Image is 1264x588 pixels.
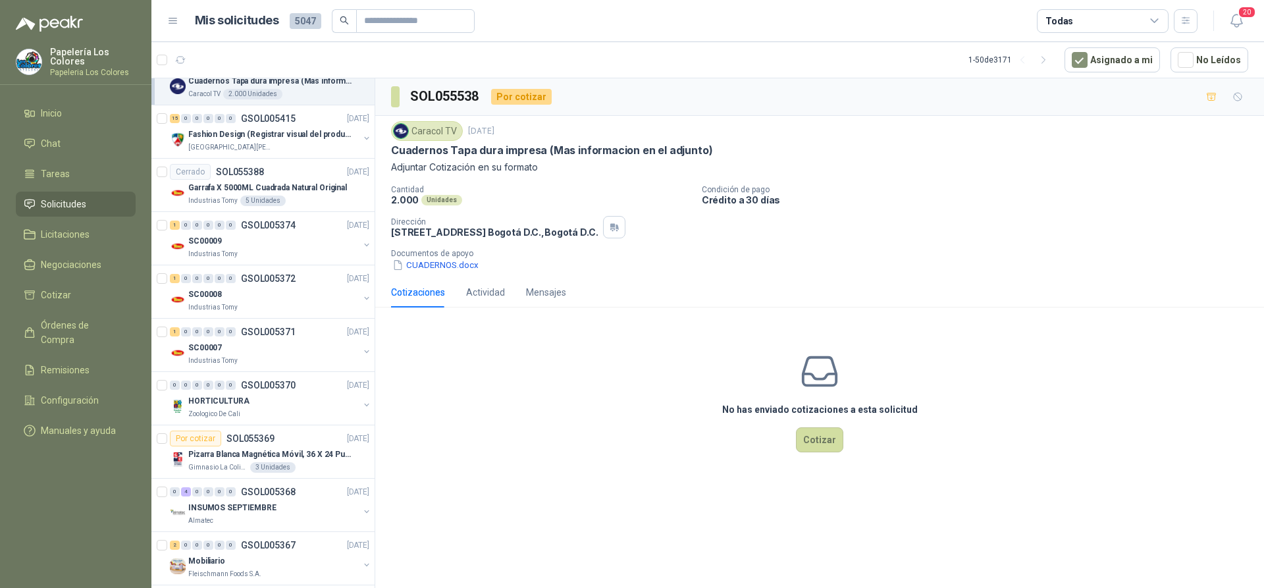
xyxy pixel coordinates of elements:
[151,425,375,479] a: Por cotizarSOL055369[DATE] Company LogoPizarra Blanca Magnética Móvil, 36 X 24 Pulgadas, DobGimna...
[170,164,211,180] div: Cerrado
[41,423,116,438] span: Manuales y ayuda
[16,358,136,383] a: Remisiones
[347,433,369,445] p: [DATE]
[41,227,90,242] span: Licitaciones
[215,274,224,283] div: 0
[170,558,186,574] img: Company Logo
[41,197,86,211] span: Solicitudes
[16,418,136,443] a: Manuales y ayuda
[16,313,136,352] a: Órdenes de Compra
[241,114,296,123] p: GSOL005415
[391,227,598,238] p: [STREET_ADDRESS] Bogotá D.C. , Bogotá D.C.
[188,502,276,514] p: INSUMOS SEPTIEMBRE
[340,16,349,25] span: search
[188,302,238,313] p: Industrias Tomy
[170,484,372,526] a: 0 4 0 0 0 0 GSOL005368[DATE] Company LogoINSUMOS SEPTIEMBREAlmatec
[188,196,238,206] p: Industrias Tomy
[226,487,236,496] div: 0
[391,194,419,205] p: 2.000
[347,379,369,392] p: [DATE]
[170,452,186,468] img: Company Logo
[181,221,191,230] div: 0
[241,327,296,336] p: GSOL005371
[170,537,372,579] a: 2 0 0 0 0 0 GSOL005367[DATE] Company LogoMobiliarioFleischmann Foods S.A.
[347,273,369,285] p: [DATE]
[188,409,240,419] p: Zoologico De Cali
[192,221,202,230] div: 0
[215,487,224,496] div: 0
[188,448,352,461] p: Pizarra Blanca Magnética Móvil, 36 X 24 Pulgadas, Dob
[391,249,1259,258] p: Documentos de apoyo
[394,124,408,138] img: Company Logo
[241,541,296,550] p: GSOL005367
[170,111,372,153] a: 15 0 0 0 0 0 GSOL005415[DATE] Company LogoFashion Design (Registrar visual del producto)[GEOGRAPH...
[226,434,275,443] p: SOL055369
[391,217,598,227] p: Dirección
[170,185,186,201] img: Company Logo
[188,235,222,248] p: SC00009
[151,159,375,212] a: CerradoSOL055388[DATE] Company LogoGarrafa X 5000ML Cuadrada Natural OriginalIndustrias Tomy5 Uni...
[796,427,843,452] button: Cotizar
[290,13,321,29] span: 5047
[203,487,213,496] div: 0
[181,114,191,123] div: 0
[250,462,296,473] div: 3 Unidades
[240,196,286,206] div: 5 Unidades
[391,285,445,300] div: Cotizaciones
[16,252,136,277] a: Negociaciones
[188,342,222,354] p: SC00007
[192,541,202,550] div: 0
[188,288,222,301] p: SC00008
[188,128,352,141] p: Fashion Design (Registrar visual del producto)
[16,192,136,217] a: Solicitudes
[223,89,282,99] div: 2.000 Unidades
[241,487,296,496] p: GSOL005368
[41,363,90,377] span: Remisiones
[192,381,202,390] div: 0
[391,160,1248,174] p: Adjuntar Cotización en su formato
[347,539,369,552] p: [DATE]
[170,377,372,419] a: 0 0 0 0 0 0 GSOL005370[DATE] Company LogoHORTICULTURAZoologico De Cali
[188,356,238,366] p: Industrias Tomy
[226,114,236,123] div: 0
[170,217,372,259] a: 1 0 0 0 0 0 GSOL005374[DATE] Company LogoSC00009Industrias Tomy
[170,324,372,366] a: 1 0 0 0 0 0 GSOL005371[DATE] Company LogoSC00007Industrias Tomy
[41,136,61,151] span: Chat
[16,282,136,307] a: Cotizar
[1238,6,1256,18] span: 20
[347,219,369,232] p: [DATE]
[181,327,191,336] div: 0
[215,541,224,550] div: 0
[50,68,136,76] p: Papeleria Los Colores
[188,569,261,579] p: Fleischmann Foods S.A.
[170,398,186,414] img: Company Logo
[170,431,221,446] div: Por cotizar
[226,541,236,550] div: 0
[410,86,481,107] h3: SOL055538
[170,271,372,313] a: 1 0 0 0 0 0 GSOL005372[DATE] Company LogoSC00008Industrias Tomy
[188,555,225,568] p: Mobiliario
[192,487,202,496] div: 0
[1224,9,1248,33] button: 20
[170,541,180,550] div: 2
[188,89,221,99] p: Caracol TV
[702,194,1259,205] p: Crédito a 30 días
[188,462,248,473] p: Gimnasio La Colina
[241,274,296,283] p: GSOL005372
[170,238,186,254] img: Company Logo
[192,327,202,336] div: 0
[195,11,279,30] h1: Mis solicitudes
[188,249,238,259] p: Industrias Tomy
[1171,47,1248,72] button: No Leídos
[16,222,136,247] a: Licitaciones
[170,114,180,123] div: 15
[526,285,566,300] div: Mensajes
[170,221,180,230] div: 1
[192,274,202,283] div: 0
[215,221,224,230] div: 0
[466,285,505,300] div: Actividad
[215,327,224,336] div: 0
[491,89,552,105] div: Por cotizar
[203,327,213,336] div: 0
[50,47,136,66] p: Papelería Los Colores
